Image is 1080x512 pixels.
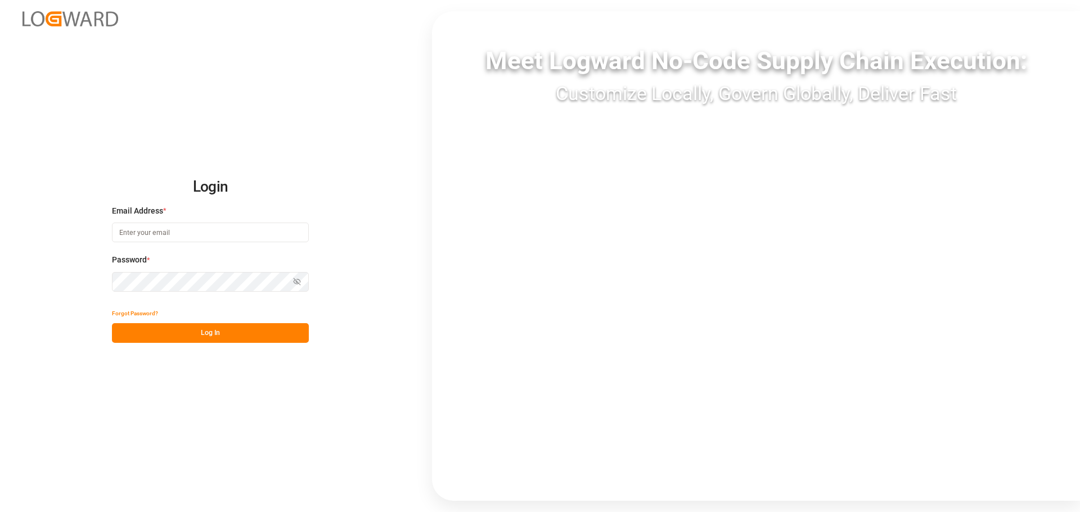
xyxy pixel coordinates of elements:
div: Meet Logward No-Code Supply Chain Execution: [432,42,1080,79]
button: Log In [112,323,309,343]
h2: Login [112,169,309,205]
span: Email Address [112,205,163,217]
span: Password [112,254,147,266]
div: Customize Locally, Govern Globally, Deliver Fast [432,79,1080,108]
input: Enter your email [112,223,309,242]
button: Forgot Password? [112,303,158,323]
img: Logward_new_orange.png [22,11,118,26]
